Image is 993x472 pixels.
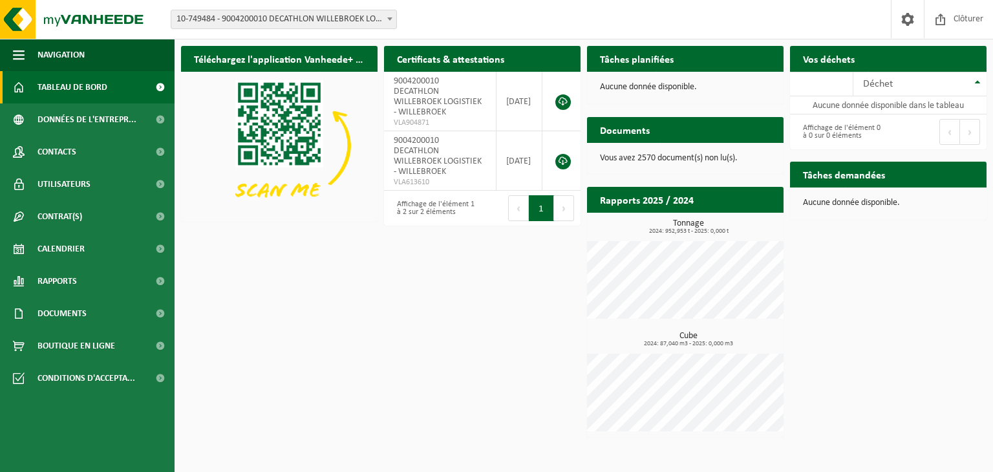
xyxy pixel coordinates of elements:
[37,200,82,233] span: Contrat(s)
[37,330,115,362] span: Boutique en ligne
[529,195,554,221] button: 1
[390,194,476,222] div: Affichage de l'élément 1 à 2 sur 2 éléments
[587,187,707,212] h2: Rapports 2025 / 2024
[508,195,529,221] button: Previous
[960,119,980,145] button: Next
[587,46,687,71] h2: Tâches planifiées
[171,10,396,28] span: 10-749484 - 9004200010 DECATHLON WILLEBROEK LOGISTIEK - WILLEBROEK
[181,46,378,71] h2: Téléchargez l'application Vanheede+ maintenant!
[939,119,960,145] button: Previous
[600,154,771,163] p: Vous avez 2570 document(s) non lu(s).
[37,103,136,136] span: Données de l'entrepr...
[593,332,784,347] h3: Cube
[496,72,542,131] td: [DATE]
[593,228,784,235] span: 2024: 952,953 t - 2025: 0,000 t
[394,136,482,177] span: 9004200010 DECATHLON WILLEBROEK LOGISTIEK - WILLEBROEK
[803,198,974,208] p: Aucune donnée disponible.
[37,39,85,71] span: Navigation
[37,297,87,330] span: Documents
[790,46,868,71] h2: Vos déchets
[181,72,378,219] img: Download de VHEPlus App
[790,96,987,114] td: Aucune donnée disponible dans le tableau
[171,10,397,29] span: 10-749484 - 9004200010 DECATHLON WILLEBROEK LOGISTIEK - WILLEBROEK
[37,233,85,265] span: Calendrier
[554,195,574,221] button: Next
[600,83,771,92] p: Aucune donnée disponible.
[587,117,663,142] h2: Documents
[37,136,76,168] span: Contacts
[496,131,542,191] td: [DATE]
[37,265,77,297] span: Rapports
[593,219,784,235] h3: Tonnage
[593,341,784,347] span: 2024: 87,040 m3 - 2025: 0,000 m3
[790,162,898,187] h2: Tâches demandées
[384,46,517,71] h2: Certificats & attestations
[796,118,882,146] div: Affichage de l'élément 0 à 0 sur 0 éléments
[394,118,486,128] span: VLA904871
[37,362,135,394] span: Conditions d'accepta...
[394,177,486,188] span: VLA613610
[37,71,107,103] span: Tableau de bord
[37,168,91,200] span: Utilisateurs
[671,212,782,238] a: Consulter les rapports
[863,79,893,89] span: Déchet
[394,76,482,117] span: 9004200010 DECATHLON WILLEBROEK LOGISTIEK - WILLEBROEK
